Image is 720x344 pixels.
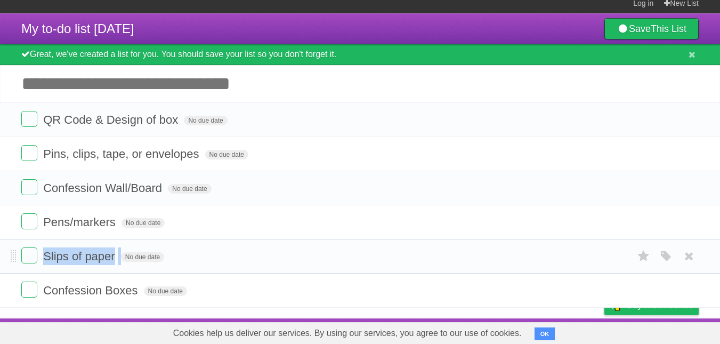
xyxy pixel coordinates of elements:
[21,282,37,298] label: Done
[43,113,181,126] span: QR Code & Design of box
[184,116,227,125] span: No due date
[634,247,654,265] label: Star task
[535,327,555,340] button: OK
[121,252,164,262] span: No due date
[21,21,134,36] span: My to-do list [DATE]
[163,323,532,344] span: Cookies help us deliver our services. By using our services, you agree to our use of cookies.
[632,321,699,341] a: Suggest a feature
[604,18,699,39] a: SaveThis List
[627,296,693,315] span: Buy me a coffee
[43,181,165,195] span: Confession Wall/Board
[21,111,37,127] label: Done
[498,321,541,341] a: Developers
[590,321,618,341] a: Privacy
[205,150,248,159] span: No due date
[144,286,187,296] span: No due date
[651,23,686,34] b: This List
[21,247,37,263] label: Done
[168,184,211,194] span: No due date
[43,284,140,297] span: Confession Boxes
[43,147,201,161] span: Pins, clips, tape, or envelopes
[554,321,578,341] a: Terms
[21,213,37,229] label: Done
[43,215,118,229] span: Pens/markers
[122,218,165,228] span: No due date
[463,321,485,341] a: About
[21,179,37,195] label: Done
[43,250,118,263] span: Slips of paper
[21,145,37,161] label: Done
